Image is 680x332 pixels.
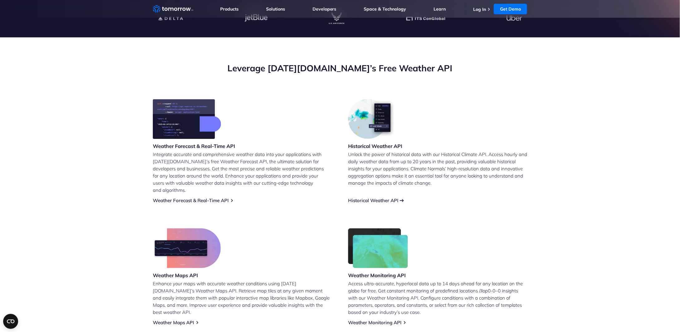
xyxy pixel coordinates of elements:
[348,197,398,203] a: Historical Weather API
[153,143,235,149] h3: Weather Forecast & Real-Time API
[434,6,446,12] a: Learn
[348,151,527,187] p: Unlock the power of historical data with our Historical Climate API. Access hourly and daily weat...
[494,4,527,14] a: Get Demo
[266,6,285,12] a: Solutions
[473,7,486,12] a: Log In
[153,62,527,74] h2: Leverage [DATE][DOMAIN_NAME]’s Free Weather API
[313,6,337,12] a: Developers
[3,314,18,329] button: Open CMP widget
[153,280,332,316] p: Enhance your maps with accurate weather conditions using [DATE][DOMAIN_NAME]’s Weather Maps API. ...
[153,151,332,194] p: Integrate accurate and comprehensive weather data into your applications with [DATE][DOMAIN_NAME]...
[348,280,527,316] p: Access ultra-accurate, hyperlocal data up to 14 days ahead for any location on the globe for free...
[348,272,408,279] h3: Weather Monitoring API
[348,320,401,325] a: Weather Monitoring API
[220,6,239,12] a: Products
[153,320,194,325] a: Weather Maps API
[153,197,229,203] a: Weather Forecast & Real-Time API
[153,272,221,279] h3: Weather Maps API
[153,4,193,14] a: Home link
[364,6,406,12] a: Space & Technology
[348,143,402,149] h3: Historical Weather API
